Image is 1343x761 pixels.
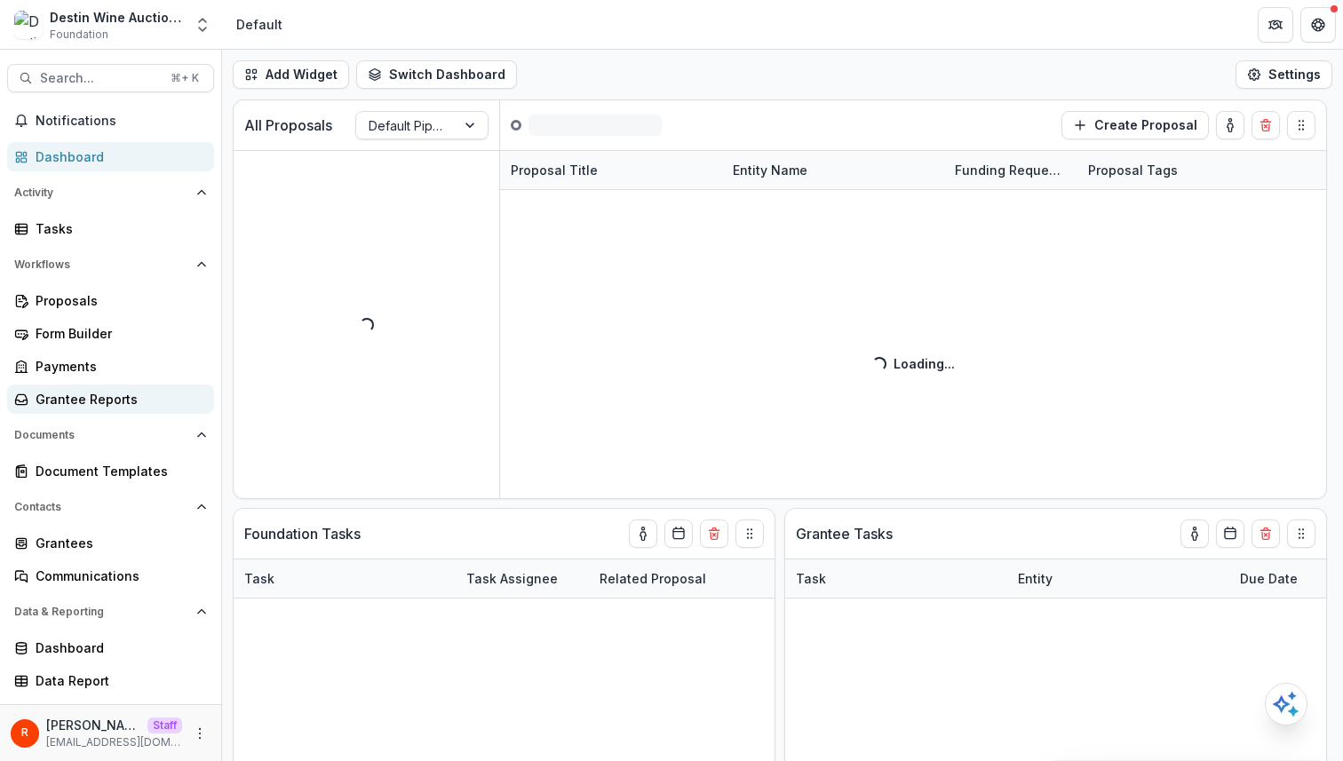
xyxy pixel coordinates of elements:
div: Tasks [36,219,200,238]
button: Calendar [1216,519,1244,548]
div: Destin Wine Auction Workflow Sandbox [50,8,183,27]
div: Grantees [36,534,200,552]
button: toggle-assigned-to-me [629,519,657,548]
a: Form Builder [7,319,214,348]
a: Document Templates [7,456,214,486]
button: Delete card [700,519,728,548]
div: Grantee Reports [36,390,200,408]
button: Open AI Assistant [1265,683,1307,725]
p: All Proposals [244,115,332,136]
button: toggle-assigned-to-me [1216,111,1244,139]
button: Create Proposal [1061,111,1209,139]
span: Notifications [36,114,207,129]
a: Grantees [7,528,214,558]
button: Notifications [7,107,214,135]
a: Communications [7,561,214,591]
button: Drag [1287,519,1315,548]
button: Calendar [664,519,693,548]
div: Form Builder [36,324,200,343]
span: Activity [14,186,189,199]
button: Add Widget [233,60,349,89]
button: Switch Dashboard [356,60,517,89]
div: ⌘ + K [167,68,203,88]
button: Open entity switcher [190,7,215,43]
button: Open Documents [7,421,214,449]
a: Tasks [7,214,214,243]
span: Contacts [14,501,189,513]
span: Workflows [14,258,189,271]
span: Foundation [50,27,108,43]
div: Raj [21,727,28,739]
span: Data & Reporting [14,606,189,618]
button: Get Help [1300,7,1336,43]
button: Delete card [1252,111,1280,139]
button: Settings [1236,60,1332,89]
div: Communications [36,567,200,585]
div: Data Report [36,671,200,690]
button: Open Contacts [7,493,214,521]
p: [EMAIL_ADDRESS][DOMAIN_NAME] [46,734,182,750]
p: Grantee Tasks [796,523,893,544]
a: Dashboard [7,142,214,171]
nav: breadcrumb [229,12,290,37]
button: Drag [735,519,764,548]
div: Default [236,15,282,34]
span: Search... [40,71,160,86]
a: Dashboard [7,633,214,662]
img: Destin Wine Auction Workflow Sandbox [14,11,43,39]
div: Proposals [36,291,200,310]
button: Partners [1258,7,1293,43]
button: Open Workflows [7,250,214,279]
p: [PERSON_NAME] [46,716,140,734]
a: Proposals [7,286,214,315]
div: Dashboard [36,638,200,657]
a: Grantee Reports [7,384,214,414]
button: Delete card [1252,519,1280,548]
p: Staff [147,717,182,733]
button: Drag [1287,111,1315,139]
button: toggle-assigned-to-me [1180,519,1209,548]
div: Document Templates [36,462,200,480]
button: More [189,723,211,744]
a: Data Report [7,666,214,695]
button: Search... [7,64,214,92]
a: Payments [7,352,214,381]
button: Open Data & Reporting [7,598,214,626]
p: Foundation Tasks [244,523,361,544]
button: Open Activity [7,178,214,207]
span: Documents [14,429,189,441]
div: Payments [36,357,200,376]
div: Dashboard [36,147,200,166]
